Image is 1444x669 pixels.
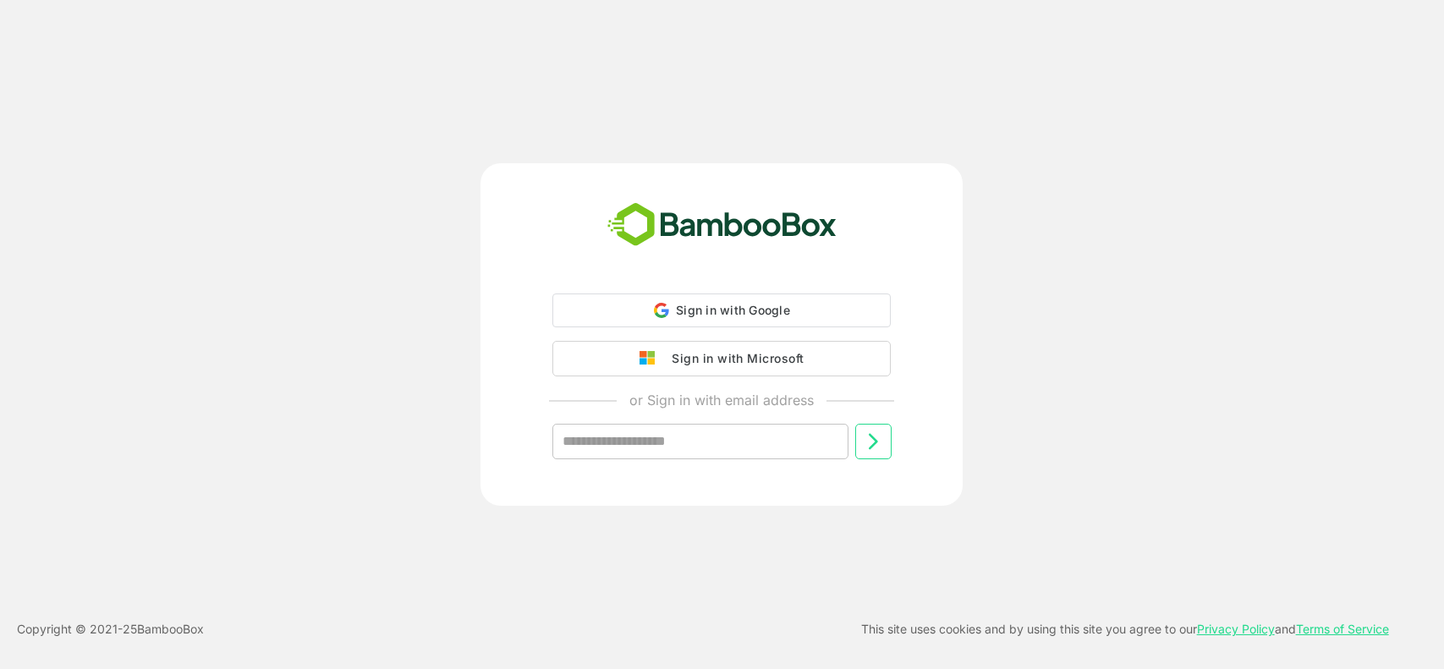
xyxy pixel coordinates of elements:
[598,197,846,253] img: bamboobox
[1296,622,1389,636] a: Terms of Service
[552,341,891,376] button: Sign in with Microsoft
[663,348,804,370] div: Sign in with Microsoft
[1197,622,1275,636] a: Privacy Policy
[629,390,814,410] p: or Sign in with email address
[552,293,891,327] div: Sign in with Google
[640,351,663,366] img: google
[17,619,204,639] p: Copyright © 2021- 25 BambooBox
[861,619,1389,639] p: This site uses cookies and by using this site you agree to our and
[676,303,790,317] span: Sign in with Google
